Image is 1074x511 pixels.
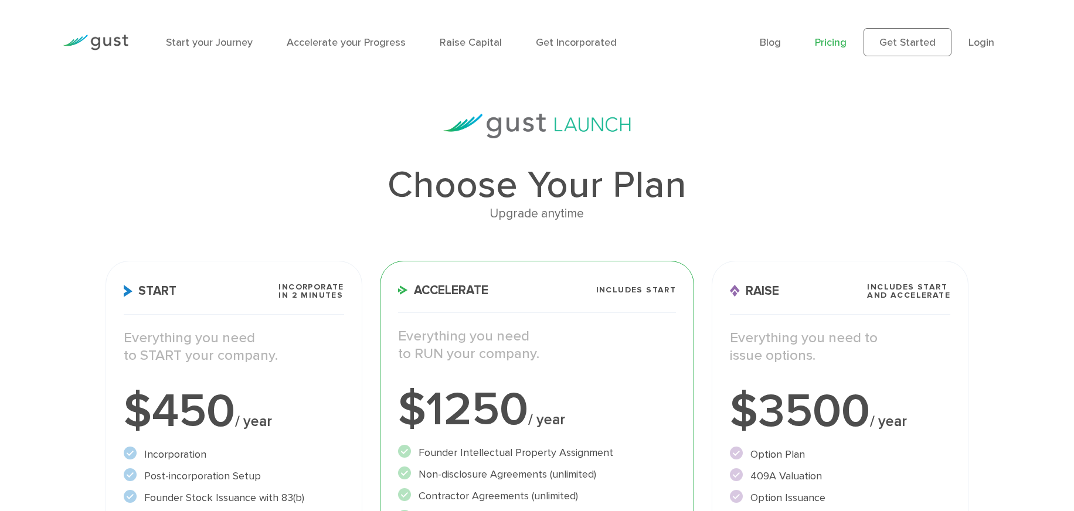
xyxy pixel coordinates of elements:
[278,283,344,299] span: Incorporate in 2 Minutes
[864,28,951,56] a: Get Started
[124,285,132,297] img: Start Icon X2
[730,329,950,364] p: Everything you need to issue options.
[870,413,907,430] span: / year
[124,447,344,462] li: Incorporation
[443,114,631,138] img: gust-launch-logos.svg
[235,413,272,430] span: / year
[815,36,847,49] a: Pricing
[124,285,176,297] span: Start
[867,283,950,299] span: Includes START and ACCELERATE
[730,285,740,297] img: Raise Icon
[968,36,994,49] a: Login
[398,386,676,433] div: $1250
[166,36,253,49] a: Start your Journey
[596,286,677,294] span: Includes START
[106,204,968,224] div: Upgrade anytime
[124,388,344,435] div: $450
[398,466,676,482] li: Non-disclosure Agreements (unlimited)
[124,468,344,484] li: Post-incorporation Setup
[536,36,617,49] a: Get Incorporated
[528,411,565,428] span: / year
[287,36,406,49] a: Accelerate your Progress
[398,488,676,504] li: Contractor Agreements (unlimited)
[730,285,779,297] span: Raise
[398,285,408,295] img: Accelerate Icon
[398,445,676,461] li: Founder Intellectual Property Assignment
[730,447,950,462] li: Option Plan
[730,490,950,506] li: Option Issuance
[440,36,502,49] a: Raise Capital
[730,468,950,484] li: 409A Valuation
[124,329,344,364] p: Everything you need to START your company.
[106,166,968,204] h1: Choose Your Plan
[124,490,344,506] li: Founder Stock Issuance with 83(b)
[760,36,781,49] a: Blog
[730,388,950,435] div: $3500
[63,35,128,50] img: Gust Logo
[398,284,488,297] span: Accelerate
[398,328,676,363] p: Everything you need to RUN your company.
